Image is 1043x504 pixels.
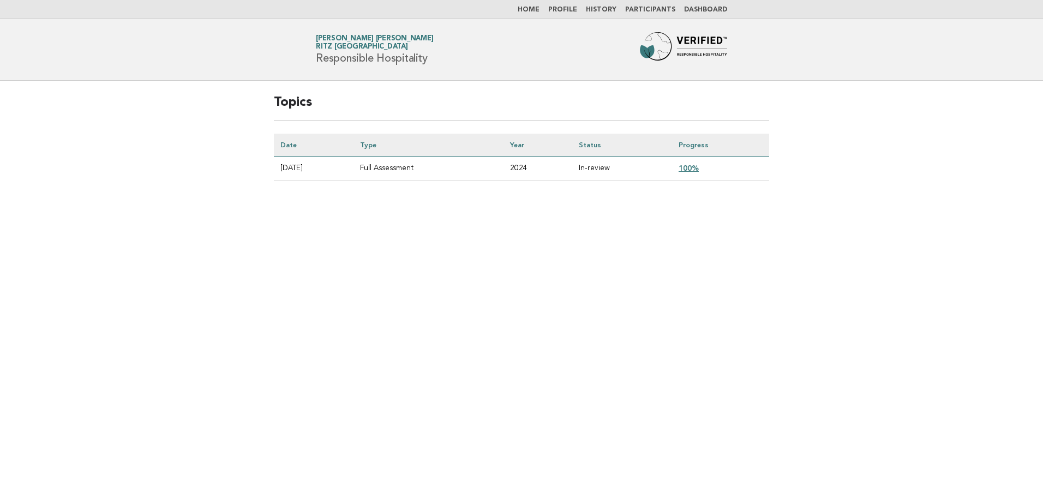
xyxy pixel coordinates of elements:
a: Home [518,7,540,13]
th: Year [503,134,572,157]
th: Status [572,134,672,157]
a: Profile [548,7,577,13]
td: 2024 [503,157,572,181]
td: [DATE] [274,157,353,181]
td: In-review [572,157,672,181]
a: 100% [679,164,699,172]
a: History [586,7,616,13]
span: Ritz [GEOGRAPHIC_DATA] [316,44,408,51]
th: Progress [672,134,769,157]
a: [PERSON_NAME] [PERSON_NAME]Ritz [GEOGRAPHIC_DATA] [316,35,433,50]
th: Type [353,134,503,157]
a: Participants [625,7,675,13]
td: Full Assessment [353,157,503,181]
th: Date [274,134,353,157]
h2: Topics [274,94,769,121]
a: Dashboard [684,7,727,13]
h1: Responsible Hospitality [316,35,433,64]
img: Forbes Travel Guide [640,32,727,67]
